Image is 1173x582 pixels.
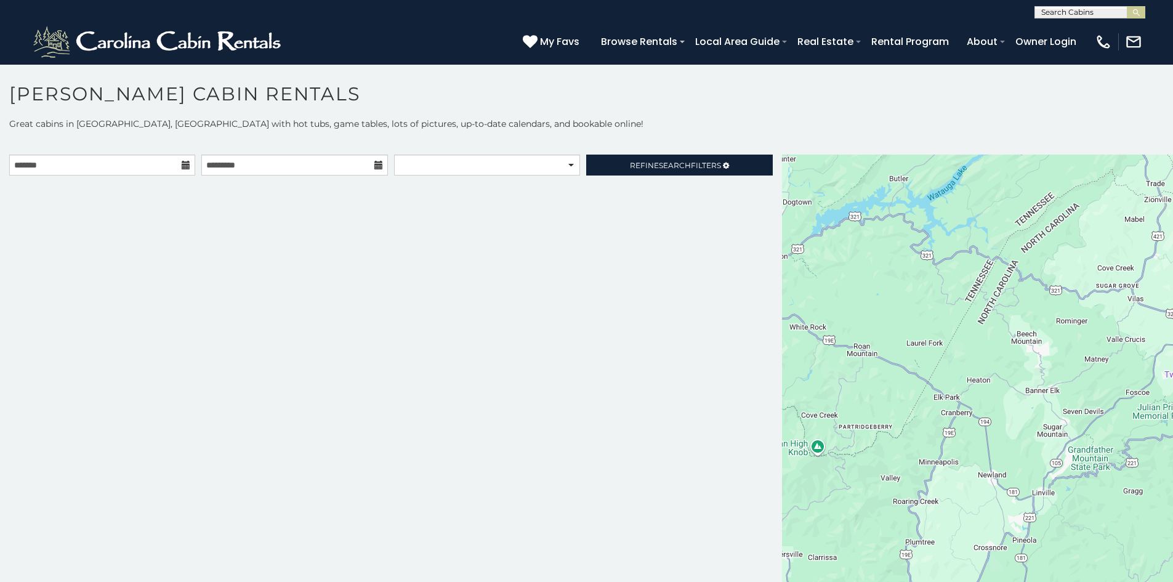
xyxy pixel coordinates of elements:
span: Refine Filters [630,161,721,170]
span: My Favs [540,34,579,49]
span: Search [659,161,691,170]
img: mail-regular-white.png [1125,33,1142,51]
a: About [961,31,1004,52]
a: Local Area Guide [689,31,786,52]
a: Browse Rentals [595,31,683,52]
img: phone-regular-white.png [1095,33,1112,51]
a: Owner Login [1009,31,1082,52]
a: My Favs [523,34,582,50]
a: Rental Program [865,31,955,52]
a: RefineSearchFilters [586,155,772,176]
img: White-1-2.png [31,23,286,60]
a: Real Estate [791,31,860,52]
